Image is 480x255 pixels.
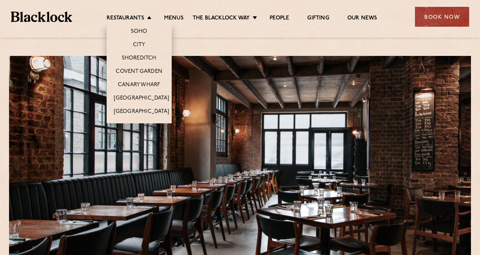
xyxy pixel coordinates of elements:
[131,28,147,36] a: Soho
[133,41,145,49] a: City
[118,82,160,89] a: Canary Wharf
[107,15,144,23] a: Restaurants
[114,108,169,116] a: [GEOGRAPHIC_DATA]
[164,15,184,23] a: Menus
[270,15,289,23] a: People
[122,55,157,63] a: Shoreditch
[307,15,329,23] a: Gifting
[116,68,162,76] a: Covent Garden
[347,15,377,23] a: Our News
[415,7,469,27] div: Book Now
[193,15,250,23] a: The Blacklock Way
[114,95,169,103] a: [GEOGRAPHIC_DATA]
[11,12,72,22] img: BL_Textured_Logo-footer-cropped.svg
